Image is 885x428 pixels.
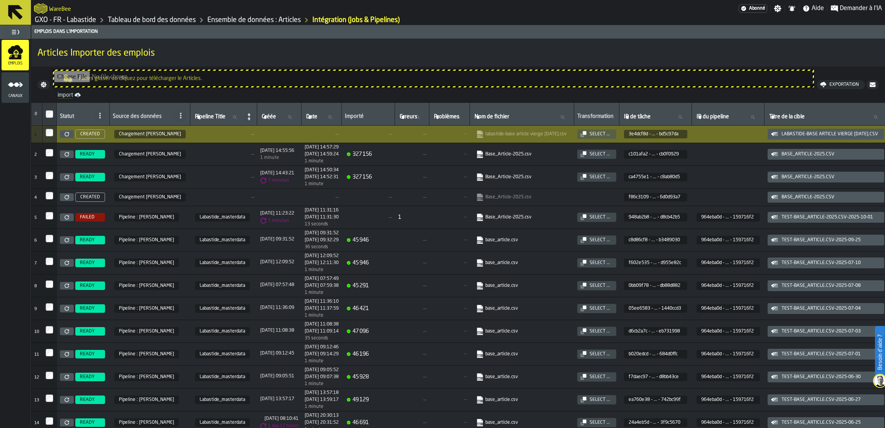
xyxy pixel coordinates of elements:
span: 964eba0d-1815-4a33-b2c4-493b159716f2 [114,304,179,313]
div: test-base_article.csv-2025-09-25 [778,237,881,243]
span: c101afa2 - ... - cb0f0929 [629,152,681,157]
span: 964eba0d-1815-4a33-b2c4-493b159716f2 [697,259,760,267]
a: link-to-https://s3.eu-west-1.amazonaws.com/import.app.warebee.com/ea760e38-206d-4482-9527-58eb742... [476,396,566,404]
span: Base_Article-2025.csv [475,192,570,203]
a: READY [74,150,107,159]
div: test-base_article.csv-2025-07-03 [778,329,881,334]
button: button-Select ... [577,281,616,290]
label: InputCheckbox-label-react-aria196513973-:rak: [46,417,53,425]
input: label [622,112,688,122]
button: button-Select ... [577,395,616,404]
a: READY [74,281,107,290]
a: link-to-null [476,193,566,201]
span: 1759755151500 [305,174,339,180]
span: Labastide_masterdata [195,396,250,404]
label: Besoin d'aide ? [876,327,884,378]
span: READY [80,152,95,157]
h2: Sub Title [37,46,879,47]
span: 964eba0d-1815-4a33-b2c4-493b159716f2 [697,213,760,222]
label: InputCheckbox-label-react-aria196513973-:raa: [46,192,53,200]
span: Chargement [PERSON_NAME] [114,193,186,201]
span: — [432,152,467,157]
span: 964eba0d-1815-4a33-b2c4-493b159716f2 [697,373,760,381]
input: InputCheckbox-label-react-aria196513973-:rah: [46,349,53,356]
a: READY [74,350,107,358]
span: CREATED [80,131,100,137]
span: FAILED [80,215,95,220]
a: link-to-/wh/i/6d62c477-0d62-49a3-8ae2-182b02fd63a7 [35,16,96,24]
input: InputCheckbox-label-react-aria196513973-:r9s: [46,110,53,118]
input: InputCheckbox-label-react-aria196513973-:ra9: [46,172,53,179]
label: InputCheckbox-label-react-aria196513973-:raf: [46,303,53,311]
span: 964eba0d-1815-4a33-b2c4-493b159716f2 [697,418,760,427]
span: — [345,131,392,137]
div: test-base_article.csv-2025-07-10 [778,260,881,266]
div: 1 [398,214,426,220]
span: — [345,194,392,200]
input: label [398,112,426,122]
span: f602e535-b9e8-4267-9504-75a3d955e82c [624,259,687,267]
span: Labastide_masterdata [195,373,250,381]
span: 964eba0d-1815-4a33-b2c4-493b159716f2 [114,418,179,427]
span: 327 156 [353,174,372,180]
span: Demander à l'IA [840,4,882,13]
button: button-test-base_article.csv-2025-09-25 [768,235,884,246]
span: label [624,114,651,120]
span: Articles Importer des emplois [37,47,155,60]
span: 2 [34,153,37,157]
div: Exportation [826,82,862,87]
div: Updated: N/A Created: N/A [305,167,339,173]
button: button-Base_Article-2025.csv [768,192,884,203]
button: button-Select ... [577,172,616,182]
div: Updated: N/A Created: N/A [305,152,339,157]
input: InputCheckbox-label-react-aria196513973-:rab: [46,212,53,220]
button: button-test-base_article.csv-2025-07-08 [768,280,884,291]
button: button- [866,80,879,89]
a: READY [74,418,107,427]
div: Updated: N/A Created: N/A [305,174,339,180]
span: 24a4eb5d-a937-4532-b2b7-454c3f9c5670 [624,418,687,427]
input: label [260,112,298,122]
span: base_article.csv [475,280,570,291]
span: c8d86cf8-4aa8-42d6-945f-f042b3489030 [624,236,687,244]
a: link-to-https://s3.eu-west-1.amazonaws.com/import.app.warebee.com/c101afa2-339e-4b92-b560-d72fcb0... [476,150,566,158]
button: button- [37,80,50,89]
span: — [432,131,467,137]
div: Select ... [587,131,613,137]
div: Select ... [587,152,613,157]
a: READY [74,173,107,181]
span: 3e4dcf8d-b5a7-4e52-bc3d-662cbd5c97da [624,130,687,138]
label: InputCheckbox-label-react-aria196513973-:rad: [46,257,53,265]
button: button-Select ... [577,350,616,359]
span: — [398,174,426,180]
span: 1759755564872 [305,152,339,157]
label: button-toggle-Paramètres [771,5,785,12]
span: 3 [34,176,37,180]
div: Base_Article-2025.csv [778,152,881,157]
div: Updated: N/A Created: N/A [305,145,339,150]
label: InputCheckbox-label-react-aria196513973-:rae: [46,280,53,288]
h2: Sub Title [49,5,71,12]
span: READY [80,237,95,243]
a: link-to-null [476,130,566,138]
span: — [398,151,426,157]
div: Select ... [587,329,613,334]
span: READY [80,329,95,334]
div: Temps entre la création et le début (délai d'importation / Ré-importation) [260,155,294,160]
div: Durée d'importation (début à achèvement) [305,181,339,187]
header: Emplois dans l'importation [31,25,885,39]
input: InputCheckbox-label-react-aria196513973-:raj: [46,394,53,402]
span: READY [80,374,95,380]
span: Aide [812,4,824,13]
span: Labastide_masterdata [195,236,250,244]
label: button-toggle-Basculer le menu complet [2,27,29,38]
input: label [473,112,571,122]
span: 964eba0d-1815-4a33-b2c4-493b159716f2 [114,213,179,222]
